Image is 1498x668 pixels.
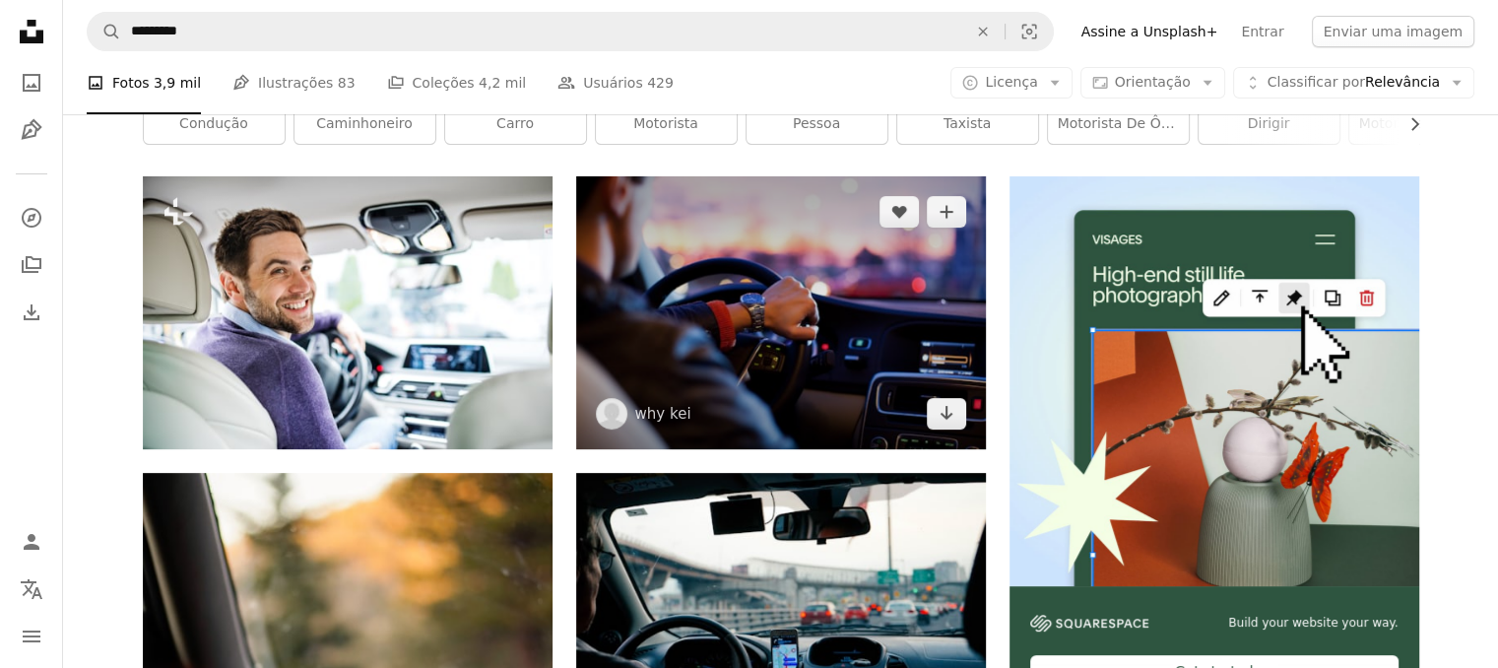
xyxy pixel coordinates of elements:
a: motorista de ônibus [1048,104,1189,144]
a: Início — Unsplash [12,12,51,55]
form: Pesquise conteúdo visual em todo o site [87,12,1054,51]
a: Coleções [12,245,51,285]
a: motorista [596,104,737,144]
img: homem dirigindo um carro usando relógio de pulso [576,176,986,449]
button: Pesquise na Unsplash [88,13,121,50]
a: condução [144,104,285,144]
button: Menu [12,617,51,656]
button: Licença [950,67,1072,99]
a: motorista de caminhão [1349,104,1490,144]
a: Baixar [927,398,966,430]
a: pessoa [747,104,887,144]
a: Explorar [12,198,51,237]
button: Enviar uma imagem [1312,16,1474,47]
img: file-1723602894256-972c108553a7image [1010,176,1419,586]
span: 4,2 mil [479,72,526,94]
span: 429 [647,72,674,94]
button: Limpar [961,13,1005,50]
span: Licença [985,74,1037,90]
a: Um homem de negócios sentado em um carro novinho em folha, olhando para trás ao dirigir. [143,303,553,321]
a: why kei [635,404,691,424]
a: homem dirigindo um carro usando relógio de pulso [576,303,986,321]
a: Entrar / Cadastrar-se [12,522,51,562]
img: file-1606177908946-d1eed1cbe4f5image [1030,615,1148,632]
button: Idioma [12,569,51,609]
a: homem dirigindo veículo com sistema de GPS ligado [576,579,986,597]
a: Assine a Unsplash+ [1070,16,1230,47]
span: Build your website your way. [1228,615,1398,632]
a: Coleções 4,2 mil [387,51,527,114]
a: Histórico de downloads [12,293,51,332]
a: taxista [897,104,1038,144]
a: caminhoneiro [294,104,435,144]
button: rolar lista para a direita [1397,104,1419,144]
a: Usuários 429 [557,51,674,114]
a: carro [445,104,586,144]
span: 83 [338,72,356,94]
button: Classificar porRelevância [1233,67,1474,99]
a: Ilustrações [12,110,51,150]
button: Orientação [1080,67,1225,99]
span: Classificar por [1268,74,1365,90]
a: Dirigir [1199,104,1339,144]
button: Adicionar à coleção [927,196,966,228]
span: Orientação [1115,74,1191,90]
img: Um homem de negócios sentado em um carro novinho em folha, olhando para trás ao dirigir. [143,176,553,449]
span: Relevância [1268,73,1440,93]
img: Ir para o perfil de why kei [596,398,627,430]
a: Ilustrações 83 [232,51,355,114]
button: Curtir [879,196,919,228]
button: Pesquisa visual [1006,13,1053,50]
a: Fotos [12,63,51,102]
a: Entrar [1229,16,1295,47]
